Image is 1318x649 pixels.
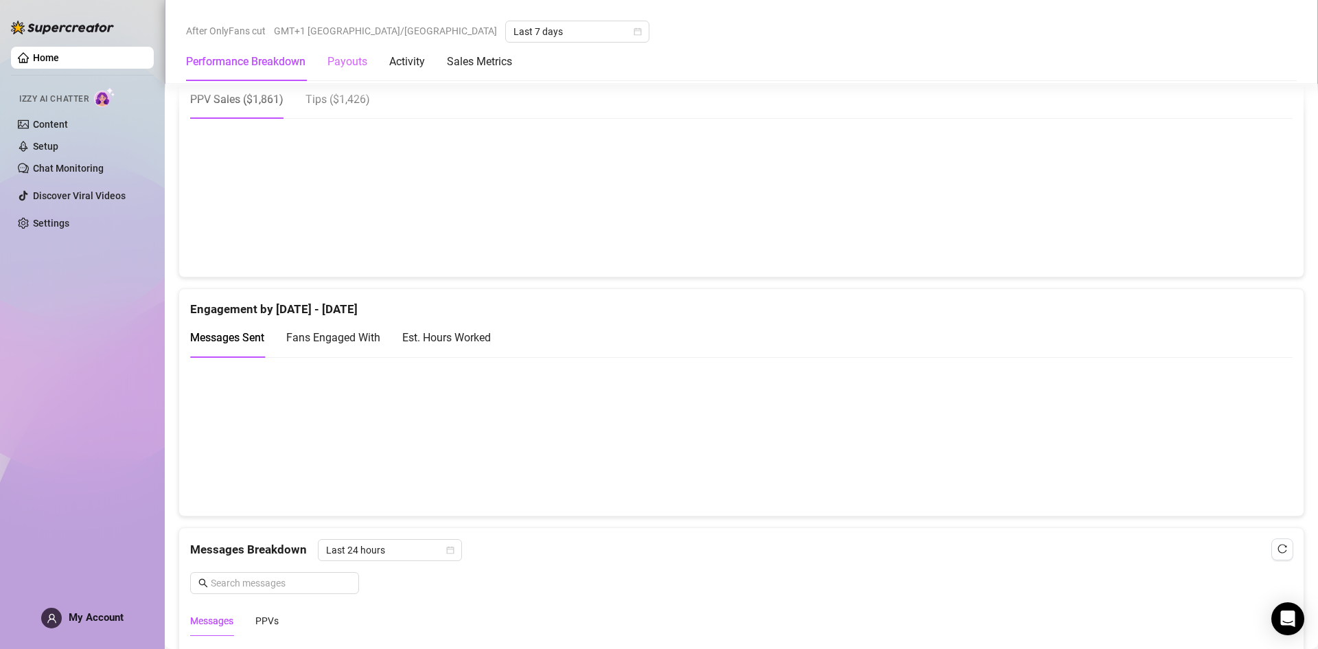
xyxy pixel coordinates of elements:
[47,613,57,624] span: user
[33,119,68,130] a: Content
[389,54,425,70] div: Activity
[19,93,89,106] span: Izzy AI Chatter
[69,611,124,624] span: My Account
[447,54,512,70] div: Sales Metrics
[186,21,266,41] span: After OnlyFans cut
[326,540,454,560] span: Last 24 hours
[255,613,279,628] div: PPVs
[513,21,641,42] span: Last 7 days
[11,21,114,34] img: logo-BBDzfeDw.svg
[1271,602,1304,635] div: Open Intercom Messenger
[33,163,104,174] a: Chat Monitoring
[190,539,1293,561] div: Messages Breakdown
[634,27,642,36] span: calendar
[190,289,1293,319] div: Engagement by [DATE] - [DATE]
[94,87,115,107] img: AI Chatter
[211,576,351,591] input: Search messages
[286,331,380,344] span: Fans Engaged With
[190,613,233,628] div: Messages
[190,93,284,106] span: PPV Sales ( $1,861 )
[446,546,454,554] span: calendar
[33,218,69,229] a: Settings
[1277,544,1287,554] span: reload
[198,578,208,588] span: search
[33,52,59,63] a: Home
[186,54,305,70] div: Performance Breakdown
[33,190,126,201] a: Discover Viral Videos
[33,141,58,152] a: Setup
[402,329,491,346] div: Est. Hours Worked
[190,331,264,344] span: Messages Sent
[305,93,370,106] span: Tips ( $1,426 )
[274,21,497,41] span: GMT+1 [GEOGRAPHIC_DATA]/[GEOGRAPHIC_DATA]
[327,54,367,70] div: Payouts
